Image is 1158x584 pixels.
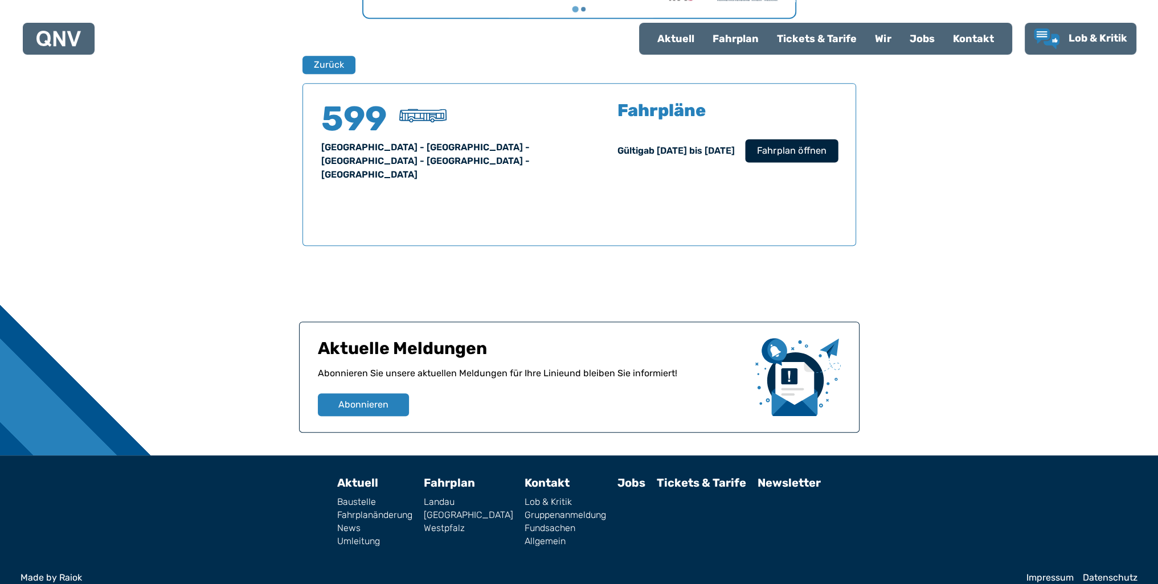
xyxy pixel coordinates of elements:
[318,393,409,416] button: Abonnieren
[337,476,378,490] a: Aktuell
[525,537,606,546] a: Allgemein
[424,511,513,520] a: [GEOGRAPHIC_DATA]
[337,511,412,520] a: Fahrplanänderung
[866,24,901,54] a: Wir
[424,524,513,533] a: Westpfalz
[363,5,795,13] ul: Wählen Sie eine Seite zum Anzeigen
[36,31,81,47] img: QNV Logo
[1026,573,1074,582] a: Impressum
[338,398,388,412] span: Abonnieren
[657,476,746,490] a: Tickets & Tarife
[321,141,566,182] div: [GEOGRAPHIC_DATA] - [GEOGRAPHIC_DATA] - [GEOGRAPHIC_DATA] - [GEOGRAPHIC_DATA] - [GEOGRAPHIC_DATA]
[302,56,348,74] a: Zurück
[337,497,412,507] a: Baustelle
[572,6,578,13] button: Gehe zu Seite 1
[756,144,826,158] span: Fahrplan öffnen
[1069,32,1127,44] span: Lob & Kritik
[525,497,606,507] a: Lob & Kritik
[703,24,768,54] a: Fahrplan
[424,476,475,490] a: Fahrplan
[944,24,1003,54] a: Kontakt
[901,24,944,54] a: Jobs
[648,24,703,54] a: Aktuell
[581,7,586,11] button: Gehe zu Seite 2
[21,573,1017,582] a: Made by Raiok
[1034,28,1127,49] a: Lob & Kritik
[525,476,570,490] a: Kontakt
[768,24,866,54] a: Tickets & Tarife
[525,524,606,533] a: Fundsachen
[617,144,735,158] div: Gültig ab [DATE] bis [DATE]
[525,511,606,520] a: Gruppenanmeldung
[337,524,412,533] a: News
[337,537,412,546] a: Umleitung
[617,102,706,119] h5: Fahrpläne
[36,27,81,50] a: QNV Logo
[1083,573,1137,582] a: Datenschutz
[424,497,513,507] a: Landau
[617,476,645,490] a: Jobs
[745,139,838,162] button: Fahrplan öffnen
[318,367,746,393] p: Abonnieren Sie unsere aktuellen Meldungen für Ihre Linie und bleiben Sie informiert!
[318,338,746,367] h1: Aktuelle Meldungen
[321,102,390,136] h4: 599
[758,476,821,490] a: Newsletter
[302,56,355,74] button: Zurück
[399,109,447,122] img: Überlandbus
[755,338,841,416] img: newsletter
